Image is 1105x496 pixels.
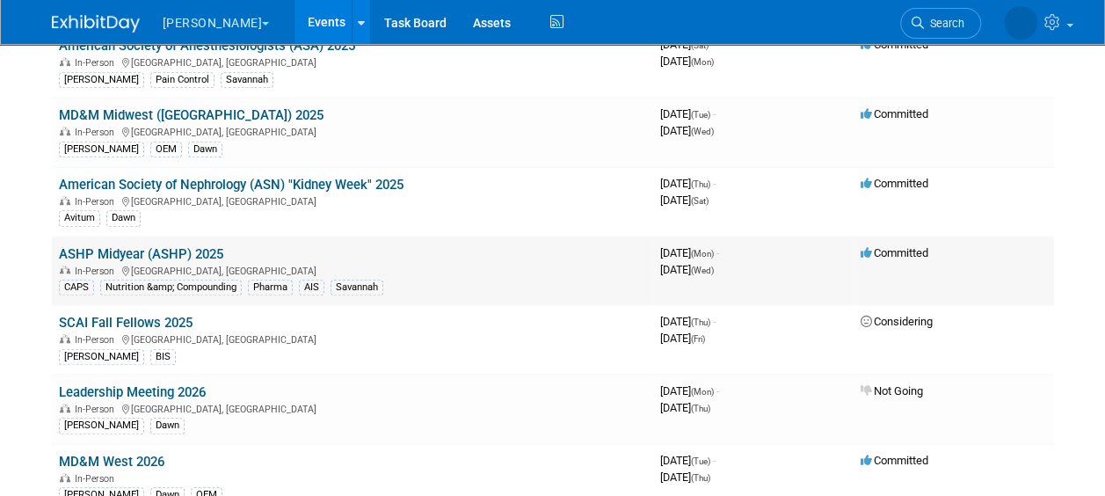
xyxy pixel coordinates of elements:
div: [GEOGRAPHIC_DATA], [GEOGRAPHIC_DATA] [59,55,646,69]
span: - [713,315,716,328]
img: In-Person Event [60,404,70,412]
div: [GEOGRAPHIC_DATA], [GEOGRAPHIC_DATA] [59,124,646,138]
div: [PERSON_NAME] [59,72,144,88]
span: Committed [861,177,928,190]
span: In-Person [75,334,120,346]
div: Nutrition &amp; Compounding [100,280,242,295]
span: In-Person [75,196,120,208]
img: In-Person Event [60,196,70,205]
span: (Tue) [691,110,710,120]
span: In-Person [75,404,120,415]
span: (Thu) [691,317,710,327]
a: Leadership Meeting 2026 [59,384,206,400]
span: (Thu) [691,179,710,189]
span: In-Person [75,266,120,277]
span: [DATE] [660,470,710,484]
a: ASHP Midyear (ASHP) 2025 [59,246,223,262]
span: [DATE] [660,401,710,414]
span: Committed [861,454,928,467]
img: In-Person Event [60,473,70,482]
div: [PERSON_NAME] [59,142,144,157]
span: In-Person [75,473,120,485]
a: American Society of Nephrology (ASN) "Kidney Week" 2025 [59,177,403,193]
span: [DATE] [660,454,716,467]
span: (Thu) [691,473,710,483]
div: Savannah [331,280,383,295]
span: (Mon) [691,57,714,67]
span: (Fri) [691,334,705,344]
div: Avitum [59,210,100,226]
a: Search [900,8,981,39]
div: OEM [150,142,182,157]
div: [PERSON_NAME] [59,418,144,434]
span: [DATE] [660,384,719,398]
img: ExhibitDay [52,15,140,33]
span: [DATE] [660,246,719,259]
div: Savannah [221,72,273,88]
span: - [713,177,716,190]
a: MD&M West 2026 [59,454,164,470]
span: - [716,246,719,259]
a: American Society of Anesthesiologists (ASA) 2025 [59,38,355,54]
span: [DATE] [660,263,714,276]
div: [GEOGRAPHIC_DATA], [GEOGRAPHIC_DATA] [59,263,646,277]
div: [PERSON_NAME] [59,349,144,365]
span: [DATE] [660,55,714,68]
span: In-Person [75,57,120,69]
a: MD&M Midwest ([GEOGRAPHIC_DATA]) 2025 [59,107,324,123]
span: In-Person [75,127,120,138]
span: Committed [861,246,928,259]
div: [GEOGRAPHIC_DATA], [GEOGRAPHIC_DATA] [59,193,646,208]
span: (Wed) [691,127,714,136]
img: In-Person Event [60,266,70,274]
span: (Tue) [691,456,710,466]
span: Considering [861,315,933,328]
span: [DATE] [660,193,709,207]
span: [DATE] [660,107,716,120]
span: (Mon) [691,387,714,397]
div: Pharma [248,280,293,295]
span: [DATE] [660,177,716,190]
div: Dawn [106,210,141,226]
span: (Sat) [691,196,709,206]
div: BIS [150,349,176,365]
span: - [713,107,716,120]
div: Pain Control [150,72,214,88]
span: (Sat) [691,40,709,50]
span: [DATE] [660,315,716,328]
div: AIS [299,280,324,295]
span: - [716,384,719,398]
span: [DATE] [660,332,705,345]
img: In-Person Event [60,127,70,135]
span: Search [924,17,964,30]
span: (Mon) [691,249,714,259]
div: CAPS [59,280,94,295]
img: In-Person Event [60,334,70,343]
img: Savannah Jones [1004,6,1037,40]
div: Dawn [150,418,185,434]
span: Committed [861,107,928,120]
div: Dawn [188,142,222,157]
span: Not Going [861,384,923,398]
span: (Thu) [691,404,710,413]
span: (Wed) [691,266,714,275]
span: [DATE] [660,124,714,137]
a: SCAI Fall Fellows 2025 [59,315,193,331]
div: [GEOGRAPHIC_DATA], [GEOGRAPHIC_DATA] [59,401,646,415]
img: In-Person Event [60,57,70,66]
span: - [713,454,716,467]
div: [GEOGRAPHIC_DATA], [GEOGRAPHIC_DATA] [59,332,646,346]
